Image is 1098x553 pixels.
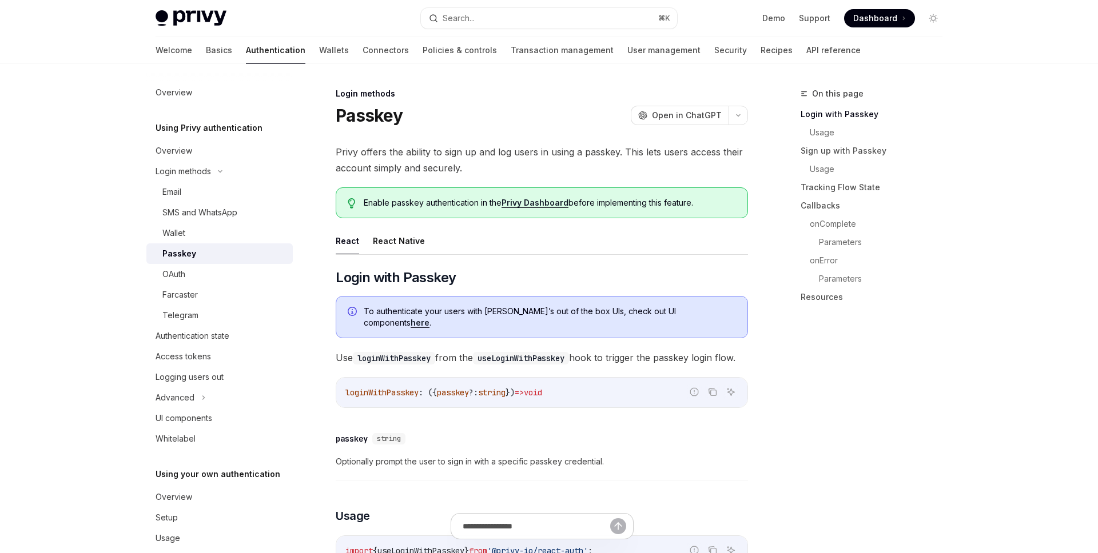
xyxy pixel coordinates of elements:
[810,160,952,178] a: Usage
[515,387,524,398] span: =>
[627,37,701,64] a: User management
[146,487,293,507] a: Overview
[146,528,293,548] a: Usage
[336,144,748,176] span: Privy offers the ability to sign up and log users in using a passkey. This lets users access thei...
[423,37,497,64] a: Policies & controls
[146,223,293,243] a: Wallet
[156,490,192,504] div: Overview
[801,142,952,160] a: Sign up with Passkey
[363,37,409,64] a: Connectors
[156,37,192,64] a: Welcome
[377,434,401,443] span: string
[146,182,293,202] a: Email
[658,14,670,23] span: ⌘ K
[810,251,952,270] a: onError
[421,8,677,29] button: Search...⌘K
[162,185,181,199] div: Email
[156,350,211,363] div: Access tokens
[524,387,542,398] span: void
[146,141,293,161] a: Overview
[162,288,198,302] div: Farcaster
[156,411,212,425] div: UI components
[336,350,748,366] span: Use from the hook to trigger the passkey login flow.
[156,121,262,135] h5: Using Privy authentication
[411,318,429,328] a: here
[146,367,293,387] a: Logging users out
[156,86,192,99] div: Overview
[705,384,720,399] button: Copy the contents from the code block
[336,269,456,287] span: Login with Passkey
[761,37,793,64] a: Recipes
[206,37,232,64] a: Basics
[345,387,419,398] span: loginWithPasskey
[156,432,196,446] div: Whitelabel
[801,288,952,306] a: Resources
[336,455,748,468] span: Optionally prompt the user to sign in with a specific passkey credential.
[844,9,915,27] a: Dashboard
[812,87,864,101] span: On this page
[473,352,569,364] code: useLoginWithPasskey
[819,233,952,251] a: Parameters
[146,243,293,264] a: Passkey
[469,387,478,398] span: ?:
[506,387,515,398] span: })
[801,197,952,215] a: Callbacks
[511,37,614,64] a: Transaction management
[156,531,180,545] div: Usage
[443,11,475,25] div: Search...
[348,198,356,209] svg: Tip
[478,387,506,398] span: string
[801,105,952,123] a: Login with Passkey
[631,106,729,125] button: Open in ChatGPT
[801,178,952,197] a: Tracking Flow State
[146,326,293,346] a: Authentication state
[364,306,736,328] span: To authenticate your users with [PERSON_NAME]’s out of the box UIs, check out UI components .
[162,308,198,322] div: Telegram
[336,508,370,524] span: Usage
[319,37,349,64] a: Wallets
[162,247,196,261] div: Passkey
[146,408,293,428] a: UI components
[156,144,192,158] div: Overview
[348,307,359,318] svg: Info
[146,346,293,367] a: Access tokens
[806,37,861,64] a: API reference
[799,13,830,24] a: Support
[156,511,178,524] div: Setup
[714,37,747,64] a: Security
[610,518,626,534] button: Send message
[156,10,226,26] img: light logo
[156,370,224,384] div: Logging users out
[810,215,952,233] a: onComplete
[336,227,359,254] button: React
[162,226,185,240] div: Wallet
[336,433,368,444] div: passkey
[853,13,897,24] span: Dashboard
[146,507,293,528] a: Setup
[146,82,293,103] a: Overview
[146,202,293,223] a: SMS and WhatsApp
[246,37,305,64] a: Authentication
[373,227,425,254] button: React Native
[762,13,785,24] a: Demo
[156,165,211,178] div: Login methods
[162,267,185,281] div: OAuth
[156,391,194,404] div: Advanced
[924,9,942,27] button: Toggle dark mode
[146,428,293,449] a: Whitelabel
[336,105,403,126] h1: Passkey
[819,270,952,288] a: Parameters
[419,387,437,398] span: : ({
[336,88,748,99] div: Login methods
[353,352,435,364] code: loginWithPasskey
[156,467,280,481] h5: Using your own authentication
[437,387,469,398] span: passkey
[810,123,952,142] a: Usage
[146,305,293,326] a: Telegram
[146,284,293,305] a: Farcaster
[723,384,738,399] button: Ask AI
[687,384,702,399] button: Report incorrect code
[652,110,722,121] span: Open in ChatGPT
[364,197,736,209] span: Enable passkey authentication in the before implementing this feature.
[162,206,237,219] div: SMS and WhatsApp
